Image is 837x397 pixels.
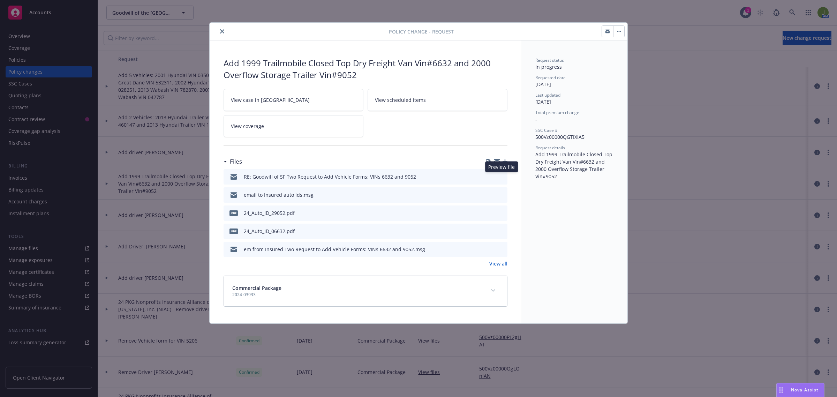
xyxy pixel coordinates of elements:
[535,81,551,88] span: [DATE]
[224,115,363,137] a: View coverage
[231,122,264,130] span: View coverage
[368,89,507,111] a: View scheduled items
[777,383,785,397] div: Drag to move
[535,63,562,70] span: In progress
[535,110,579,115] span: Total premium change
[231,96,310,104] span: View case in [GEOGRAPHIC_DATA]
[487,209,493,217] button: download file
[535,151,614,180] span: Add 1999 Trailmobile Closed Top Dry Freight Van Vin#6632 and 2000 Overflow Storage Trailer Vin#9052
[224,89,363,111] a: View case in [GEOGRAPHIC_DATA]
[232,284,281,292] span: Commercial Package
[535,57,564,63] span: Request status
[487,173,493,180] button: download file
[389,28,454,35] span: Policy change - Request
[218,27,226,36] button: close
[488,285,499,296] button: expand content
[244,191,314,198] div: email to Insured auto ids.msg
[224,57,507,81] div: Add 1999 Trailmobile Closed Top Dry Freight Van Vin#6632 and 2000 Overflow Storage Trailer Vin#9052
[244,246,425,253] div: em from Insured Two Request to Add Vehicle Forms: VINs 6632 and 9052.msg
[498,246,505,253] button: preview file
[776,383,824,397] button: Nova Assist
[535,98,551,105] span: [DATE]
[244,173,416,180] div: RE: Goodwill of SF Two Request to Add Vehicle Forms: VINs 6632 and 9052
[487,227,493,235] button: download file
[244,227,295,235] div: 24_Auto_ID_06632.pdf
[498,227,505,235] button: preview file
[487,191,493,198] button: download file
[224,157,242,166] div: Files
[229,229,238,234] span: pdf
[535,134,585,140] span: 500Vz00000QGTIXIA5
[535,127,558,133] span: SSC Case #
[487,246,493,253] button: download file
[230,157,242,166] h3: Files
[375,96,426,104] span: View scheduled items
[224,276,507,306] div: Commercial Package2024-03933expand content
[229,210,238,216] span: pdf
[489,260,507,267] a: View all
[485,162,518,172] div: Preview file
[232,292,281,298] span: 2024-03933
[498,209,505,217] button: preview file
[244,209,295,217] div: 24_Auto_ID_29052.pdf
[498,173,505,180] button: preview file
[535,92,560,98] span: Last updated
[535,145,565,151] span: Request details
[498,191,505,198] button: preview file
[791,387,819,393] span: Nova Assist
[535,116,537,123] span: -
[535,75,566,81] span: Requested date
